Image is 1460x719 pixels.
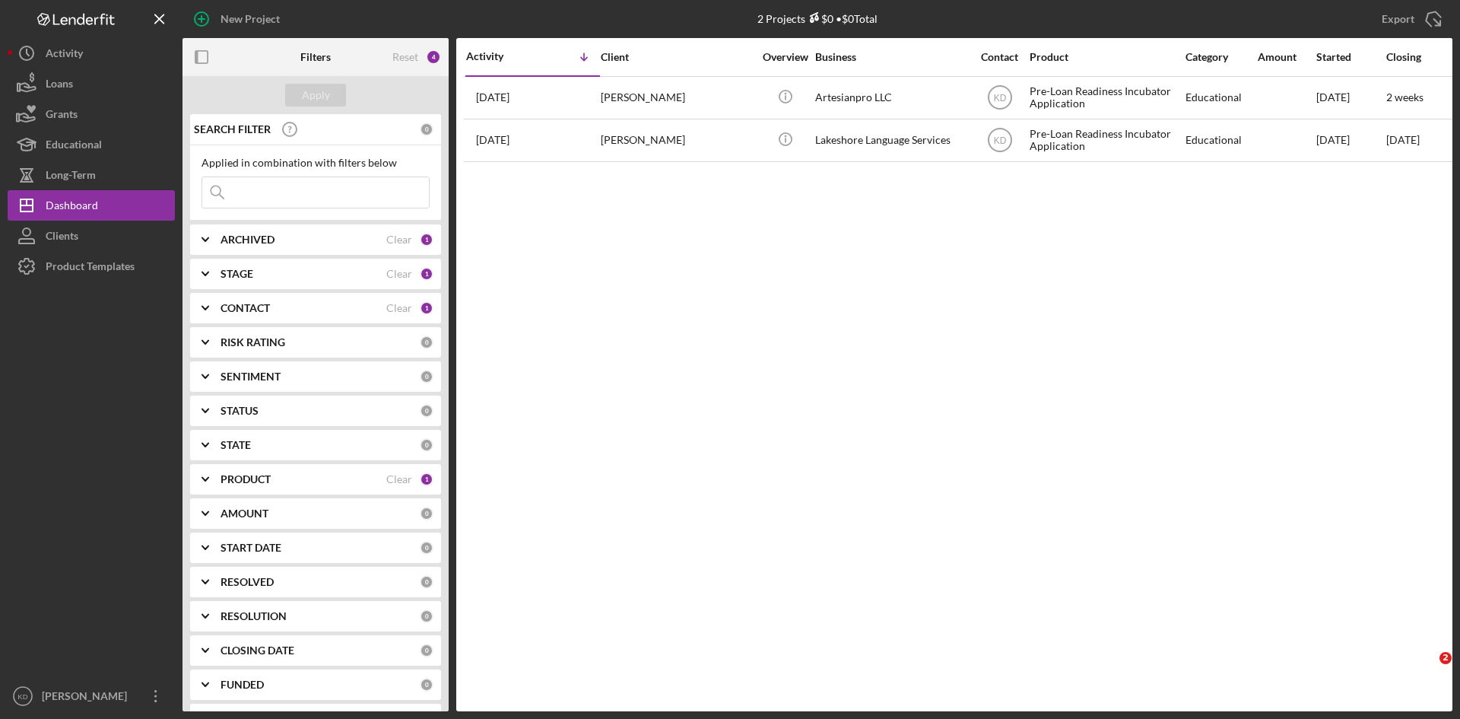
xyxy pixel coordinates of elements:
[1382,4,1414,34] div: Export
[8,681,175,711] button: KD[PERSON_NAME]
[221,507,268,520] b: AMOUNT
[46,251,135,285] div: Product Templates
[466,50,533,62] div: Activity
[221,405,259,417] b: STATUS
[221,679,264,691] b: FUNDED
[8,190,175,221] button: Dashboard
[420,678,433,692] div: 0
[182,4,295,34] button: New Project
[1185,120,1256,161] div: Educational
[420,472,433,486] div: 1
[221,336,285,348] b: RISK RATING
[221,473,271,485] b: PRODUCT
[8,221,175,251] button: Clients
[420,404,433,418] div: 0
[1030,120,1182,161] div: Pre-Loan Readiness Incubator Application
[221,234,275,246] b: ARCHIVED
[46,38,83,72] div: Activity
[285,84,346,107] button: Apply
[302,84,330,107] div: Apply
[46,221,78,255] div: Clients
[221,268,253,280] b: STAGE
[993,135,1006,146] text: KD
[8,38,175,68] button: Activity
[420,609,433,623] div: 0
[1408,652,1445,689] iframe: Intercom live chat
[1366,4,1452,34] button: Export
[1386,91,1423,103] time: 2 weeks
[1316,78,1385,118] div: [DATE]
[601,51,753,63] div: Client
[202,157,430,169] div: Applied in combination with filters below
[805,12,833,25] div: $0
[420,122,433,136] div: 0
[601,78,753,118] div: [PERSON_NAME]
[46,190,98,224] div: Dashboard
[1030,78,1182,118] div: Pre-Loan Readiness Incubator Application
[1316,51,1385,63] div: Started
[221,371,281,383] b: SENTIMENT
[420,541,433,555] div: 0
[420,575,433,589] div: 0
[221,4,280,34] div: New Project
[221,576,274,588] b: RESOLVED
[426,49,441,65] div: 4
[1316,120,1385,161] div: [DATE]
[46,129,102,164] div: Educational
[386,302,412,314] div: Clear
[1439,652,1452,664] span: 2
[8,68,175,99] button: Loans
[221,302,270,314] b: CONTACT
[221,644,294,657] b: CLOSING DATE
[386,268,412,280] div: Clear
[1258,51,1315,63] div: Amount
[420,438,433,452] div: 0
[46,68,73,103] div: Loans
[420,644,433,657] div: 0
[971,51,1028,63] div: Contact
[815,51,967,63] div: Business
[993,93,1006,103] text: KD
[392,51,418,63] div: Reset
[757,51,814,63] div: Overview
[420,267,433,281] div: 1
[221,610,287,622] b: RESOLUTION
[815,78,967,118] div: Artesianpro LLC
[386,234,412,246] div: Clear
[8,160,175,190] button: Long-Term
[17,692,27,701] text: KD
[8,129,175,160] button: Educational
[420,233,433,247] div: 1
[601,120,753,161] div: [PERSON_NAME]
[300,51,331,63] b: Filters
[420,507,433,520] div: 0
[1185,78,1256,118] div: Educational
[46,160,96,194] div: Long-Term
[8,99,175,129] button: Grants
[420,336,433,349] div: 0
[420,370,433,383] div: 0
[420,301,433,315] div: 1
[1386,133,1420,146] time: [DATE]
[476,134,509,146] time: 2025-08-16 03:52
[476,91,509,103] time: 2025-10-02 00:32
[38,681,137,715] div: [PERSON_NAME]
[757,12,878,25] div: 2 Projects • $0 Total
[8,251,175,282] button: Product Templates
[1030,51,1182,63] div: Product
[221,439,251,451] b: STATE
[386,473,412,485] div: Clear
[46,99,78,133] div: Grants
[815,120,967,161] div: Lakeshore Language Services
[1185,51,1256,63] div: Category
[194,123,271,135] b: SEARCH FILTER
[221,542,281,554] b: START DATE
